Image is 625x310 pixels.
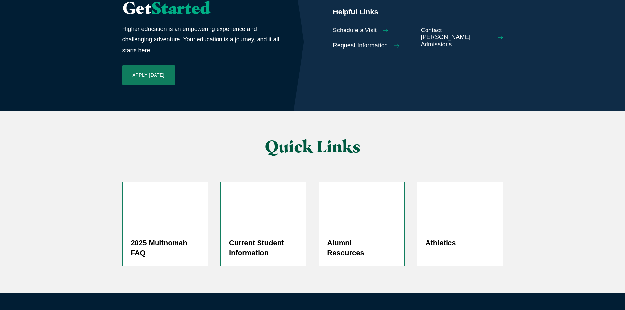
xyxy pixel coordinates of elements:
[426,238,494,248] h5: Athletics
[417,182,503,266] a: Women's Basketball player shooting jump shot Athletics
[319,182,405,266] a: 50 Year Alumni 2019 Alumni Resources
[417,182,503,230] img: WBBALL_WEB
[333,42,388,49] span: Request Information
[333,27,377,34] span: Schedule a Visit
[421,27,503,48] a: Contact [PERSON_NAME] Admissions
[333,42,415,49] a: Request Information
[421,27,491,48] span: Contact [PERSON_NAME] Admissions
[131,238,200,258] h5: 2025 Multnomah FAQ
[122,182,208,266] a: Prayer Chapel in Fall 2025 Multnomah FAQ
[220,182,306,266] a: screenshot-2024-05-27-at-1.37.12-pm Current Student Information
[122,24,281,55] p: Higher education is an empowering experience and challenging adventure. Your education is a journ...
[122,65,175,85] a: Apply [DATE]
[319,182,404,230] img: 50 Year Alumni 2019
[123,182,208,230] img: Prayer Chapel in Fall
[333,7,503,17] h5: Helpful Links
[188,137,437,155] h2: Quick Links
[229,238,298,258] h5: Current Student Information
[221,182,306,230] img: screenshot-2024-05-27-at-1.37.12-pm
[333,27,415,34] a: Schedule a Visit
[327,238,396,258] h5: Alumni Resources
